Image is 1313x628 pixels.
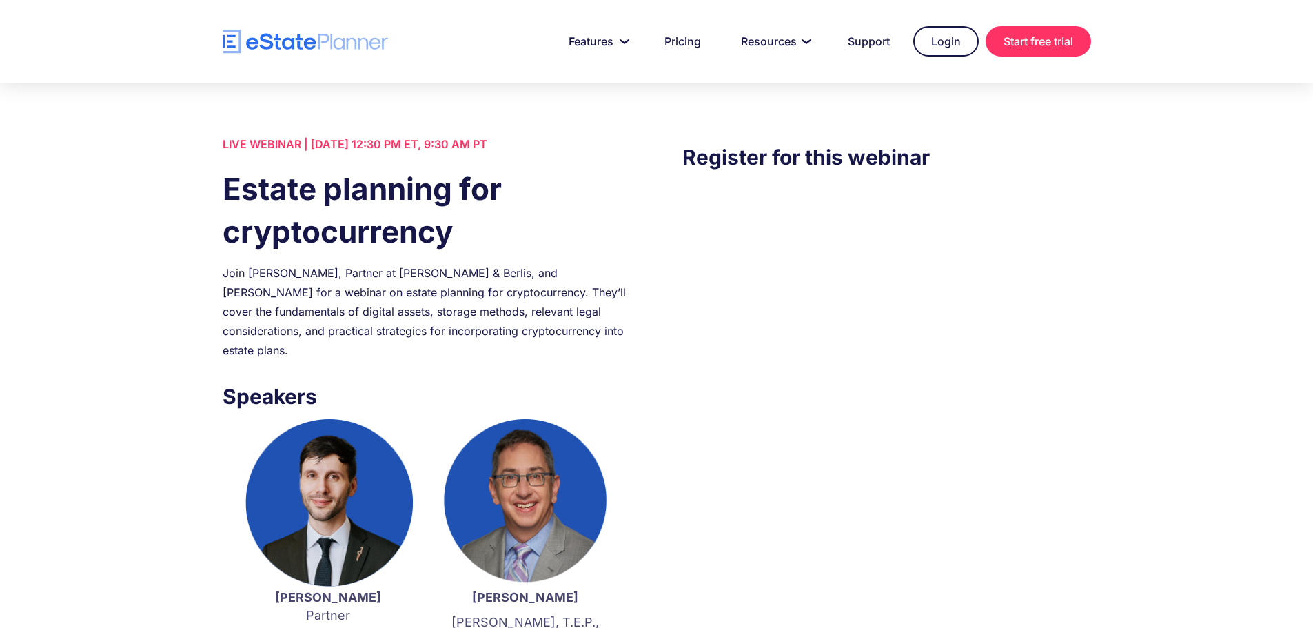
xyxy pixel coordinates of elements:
[243,589,413,625] p: Partner
[682,141,1090,173] h3: Register for this webinar
[648,28,717,55] a: Pricing
[223,168,631,253] h1: Estate planning for cryptocurrency
[986,26,1091,57] a: Start free trial
[223,263,631,360] div: Join [PERSON_NAME], Partner at [PERSON_NAME] & Berlis, and [PERSON_NAME] for a webinar on estate ...
[682,201,1090,435] iframe: Form 0
[223,30,388,54] a: home
[913,26,979,57] a: Login
[724,28,824,55] a: Resources
[223,134,631,154] div: LIVE WEBINAR | [DATE] 12:30 PM ET, 9:30 AM PT
[552,28,641,55] a: Features
[275,590,381,605] strong: [PERSON_NAME]
[223,381,631,412] h3: Speakers
[831,28,906,55] a: Support
[472,590,578,605] strong: [PERSON_NAME]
